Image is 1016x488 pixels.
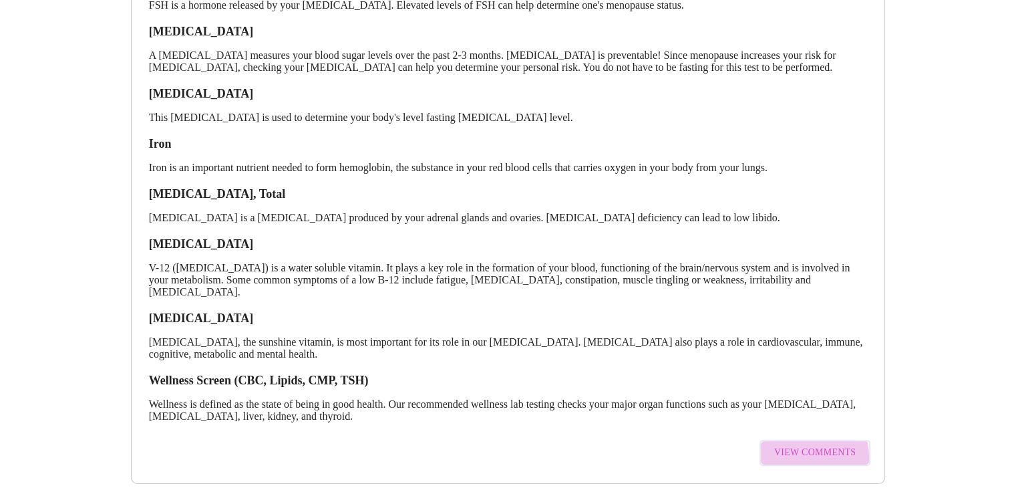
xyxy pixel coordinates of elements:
a: View Comments [756,433,874,473]
h3: [MEDICAL_DATA] [149,87,868,101]
button: View Comments [759,440,870,466]
p: V-12 ([MEDICAL_DATA]) is a water soluble vitamin. It plays a key role in the formation of your bl... [149,262,868,298]
h3: [MEDICAL_DATA] [149,312,868,326]
h3: Iron [149,137,868,151]
p: [MEDICAL_DATA] is a [MEDICAL_DATA] produced by your adrenal glands and ovaries. [MEDICAL_DATA] de... [149,212,868,224]
span: View Comments [774,445,856,461]
h3: Wellness Screen (CBC, Lipids, CMP, TSH) [149,374,868,388]
h3: [MEDICAL_DATA], Total [149,187,868,201]
p: Iron is an important nutrient needed to form hemoglobin, the substance in your red blood cells th... [149,162,868,174]
h3: [MEDICAL_DATA] [149,237,868,251]
p: Wellness is defined as the state of being in good health. Our recommended wellness lab testing ch... [149,398,868,422]
p: A [MEDICAL_DATA] measures your blood sugar levels over the past 2-3 months. [MEDICAL_DATA] is pre... [149,49,868,74]
p: [MEDICAL_DATA], the sunshine vitamin, is most important for its role in our [MEDICAL_DATA]. [MEDI... [149,336,868,360]
h3: [MEDICAL_DATA] [149,25,868,39]
p: This [MEDICAL_DATA] is used to determine your body's level fasting [MEDICAL_DATA] level. [149,112,868,124]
